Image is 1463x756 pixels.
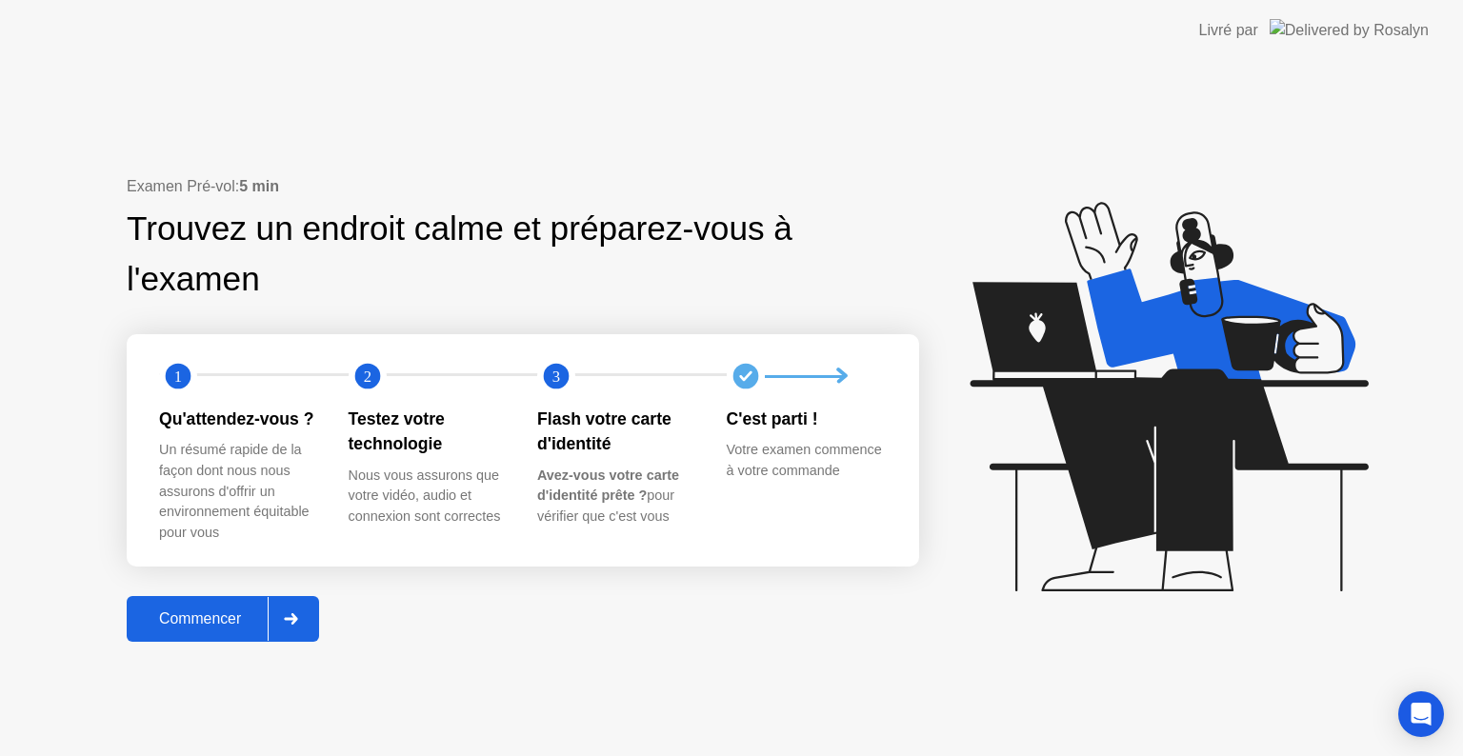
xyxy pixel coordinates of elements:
[537,407,696,457] div: Flash votre carte d'identité
[132,610,268,627] div: Commencer
[127,175,919,198] div: Examen Pré-vol:
[239,178,279,194] b: 5 min
[349,466,508,527] div: Nous vous assurons que votre vidéo, audio et connexion sont correctes
[127,596,319,642] button: Commencer
[127,204,798,305] div: Trouvez un endroit calme et préparez-vous à l'examen
[363,368,371,386] text: 2
[537,468,679,504] b: Avez-vous votre carte d'identité prête ?
[1270,19,1429,41] img: Delivered by Rosalyn
[537,466,696,527] div: pour vérifier que c'est vous
[174,368,182,386] text: 1
[159,407,318,431] div: Qu'attendez-vous ?
[1398,691,1444,737] div: Open Intercom Messenger
[552,368,560,386] text: 3
[1199,19,1258,42] div: Livré par
[159,440,318,543] div: Un résumé rapide de la façon dont nous nous assurons d'offrir un environnement équitable pour vous
[727,407,886,431] div: C'est parti !
[349,407,508,457] div: Testez votre technologie
[727,440,886,481] div: Votre examen commence à votre commande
